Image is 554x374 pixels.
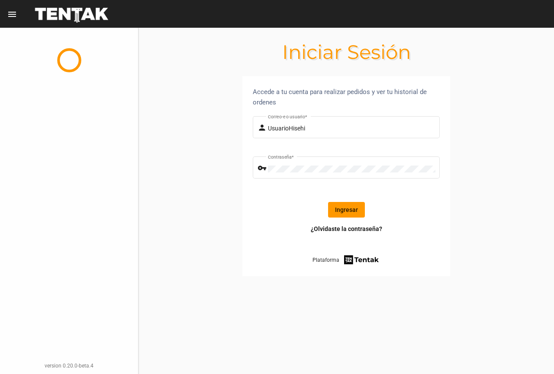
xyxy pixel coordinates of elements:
[258,163,268,173] mat-icon: vpn_key
[311,224,382,233] a: ¿Olvidaste la contraseña?
[258,123,268,133] mat-icon: person
[312,256,339,264] span: Plataforma
[7,361,131,370] div: version 0.20.0-beta.4
[7,9,17,20] mat-icon: menu
[253,87,440,107] div: Accede a tu cuenta para realizar pedidos y ver tu historial de ordenes
[328,202,365,218] button: Ingresar
[343,254,380,266] img: tentak-firm.png
[312,254,380,266] a: Plataforma
[138,45,554,59] h1: Iniciar Sesión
